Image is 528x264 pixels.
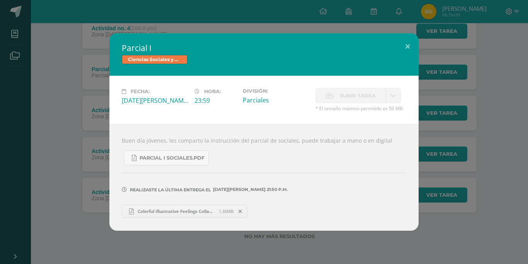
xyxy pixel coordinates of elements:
span: Subir tarea [340,89,376,103]
span: 1.35MB [219,208,233,214]
span: Colorful Illustrative Feelings Collaborative Comic Strip.pdf [134,208,219,214]
span: Remover entrega [234,207,247,216]
h2: Parcial I [122,43,406,53]
button: Close (Esc) [397,33,419,60]
span: [DATE][PERSON_NAME] 21:50 p.m. [211,189,288,190]
div: [DATE][PERSON_NAME] [122,96,188,105]
div: Buen día jóvenes, les comparto la instrucción del parcial de sociales, puede trabajar a mano o en... [109,124,419,230]
span: Ciencias Sociales y Formación Ciudadana II [122,55,187,64]
span: Parcial I Sociales.pdf [140,155,204,161]
a: Parcial I Sociales.pdf [124,150,209,165]
label: La fecha de entrega ha expirado [315,88,386,103]
label: División: [243,88,309,94]
span: * El tamaño máximo permitido es 50 MB [315,105,406,112]
span: Fecha: [131,89,150,94]
a: Colorful Illustrative Feelings Collaborative Comic Strip.pdf 1.35MB [122,205,247,218]
a: La fecha de entrega ha expirado [386,88,401,103]
div: Parciales [243,96,309,104]
div: 23:59 [194,96,237,105]
span: Realizaste la última entrega el [130,187,211,192]
span: Hora: [204,89,221,94]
